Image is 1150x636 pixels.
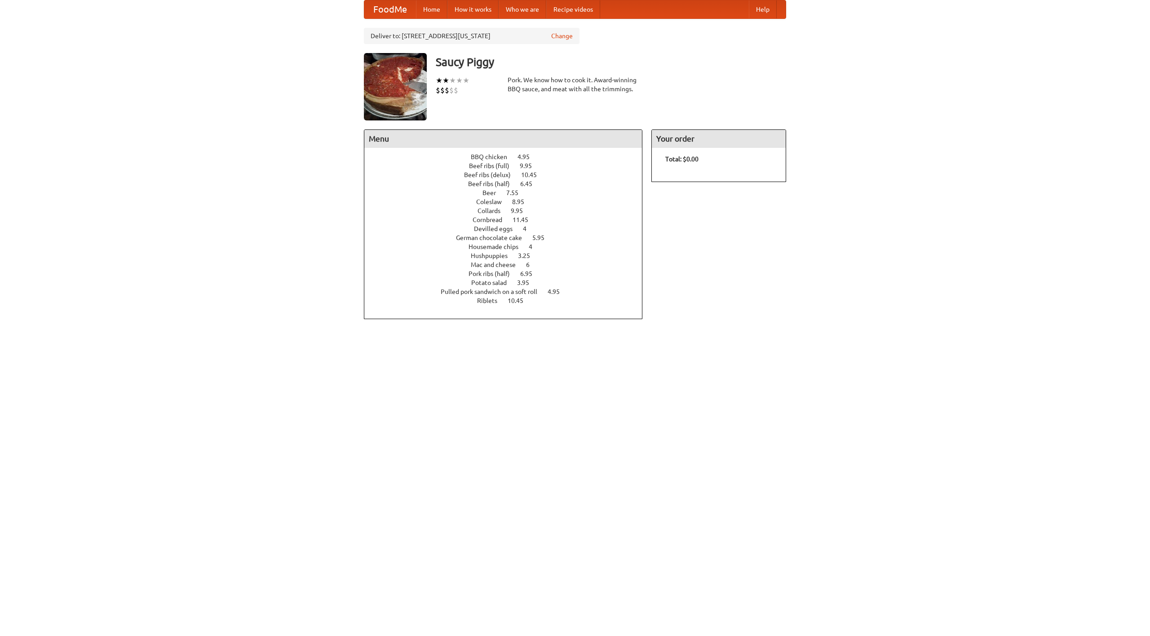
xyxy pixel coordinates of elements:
a: Pulled pork sandwich on a soft roll 4.95 [441,288,576,295]
a: Devilled eggs 4 [474,225,543,232]
span: BBQ chicken [471,153,516,160]
li: ★ [436,76,442,85]
a: Home [416,0,447,18]
a: Beef ribs (full) 9.95 [469,162,548,169]
span: 6.45 [520,180,541,187]
img: angular.jpg [364,53,427,120]
span: Beef ribs (delux) [464,171,520,178]
a: Mac and cheese 6 [471,261,546,268]
span: 3.95 [517,279,538,286]
li: ★ [463,76,469,85]
span: 9.95 [520,162,541,169]
span: 6 [526,261,539,268]
h3: Saucy Piggy [436,53,786,71]
li: $ [454,85,458,95]
span: 6.95 [520,270,541,277]
span: 3.25 [518,252,539,259]
span: Cornbread [473,216,511,223]
a: Beef ribs (half) 6.45 [468,180,549,187]
span: 4.95 [517,153,539,160]
span: Beer [482,189,505,196]
li: ★ [456,76,463,85]
li: $ [449,85,454,95]
li: ★ [449,76,456,85]
a: Who we are [499,0,546,18]
span: Hushpuppies [471,252,517,259]
span: Devilled eggs [474,225,522,232]
span: Mac and cheese [471,261,525,268]
b: Total: $0.00 [665,156,699,163]
span: 7.55 [506,189,527,196]
span: Coleslaw [476,198,511,205]
div: Deliver to: [STREET_ADDRESS][US_STATE] [364,28,579,44]
span: 5.95 [532,234,553,241]
span: 4.95 [548,288,569,295]
span: 8.95 [512,198,533,205]
a: Coleslaw 8.95 [476,198,541,205]
li: $ [440,85,445,95]
a: Change [551,31,573,40]
span: Pork ribs (half) [469,270,519,277]
a: How it works [447,0,499,18]
span: Beef ribs (full) [469,162,518,169]
a: German chocolate cake 5.95 [456,234,561,241]
span: Housemade chips [469,243,527,250]
a: Help [749,0,777,18]
h4: Menu [364,130,642,148]
span: 10.45 [521,171,546,178]
span: Beef ribs (half) [468,180,519,187]
span: Potato salad [471,279,516,286]
li: $ [436,85,440,95]
a: Beef ribs (delux) 10.45 [464,171,553,178]
a: Pork ribs (half) 6.95 [469,270,549,277]
span: Collards [478,207,509,214]
a: Collards 9.95 [478,207,540,214]
span: 11.45 [513,216,537,223]
span: German chocolate cake [456,234,531,241]
span: Riblets [477,297,506,304]
li: ★ [442,76,449,85]
span: 9.95 [511,207,532,214]
a: Beer 7.55 [482,189,535,196]
span: 10.45 [508,297,532,304]
h4: Your order [652,130,786,148]
a: Hushpuppies 3.25 [471,252,547,259]
span: 4 [529,243,541,250]
li: $ [445,85,449,95]
a: Cornbread 11.45 [473,216,545,223]
span: Pulled pork sandwich on a soft roll [441,288,546,295]
a: BBQ chicken 4.95 [471,153,546,160]
a: Riblets 10.45 [477,297,540,304]
span: 4 [523,225,535,232]
a: Recipe videos [546,0,600,18]
a: Potato salad 3.95 [471,279,546,286]
a: FoodMe [364,0,416,18]
a: Housemade chips 4 [469,243,549,250]
div: Pork. We know how to cook it. Award-winning BBQ sauce, and meat with all the trimmings. [508,76,642,93]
